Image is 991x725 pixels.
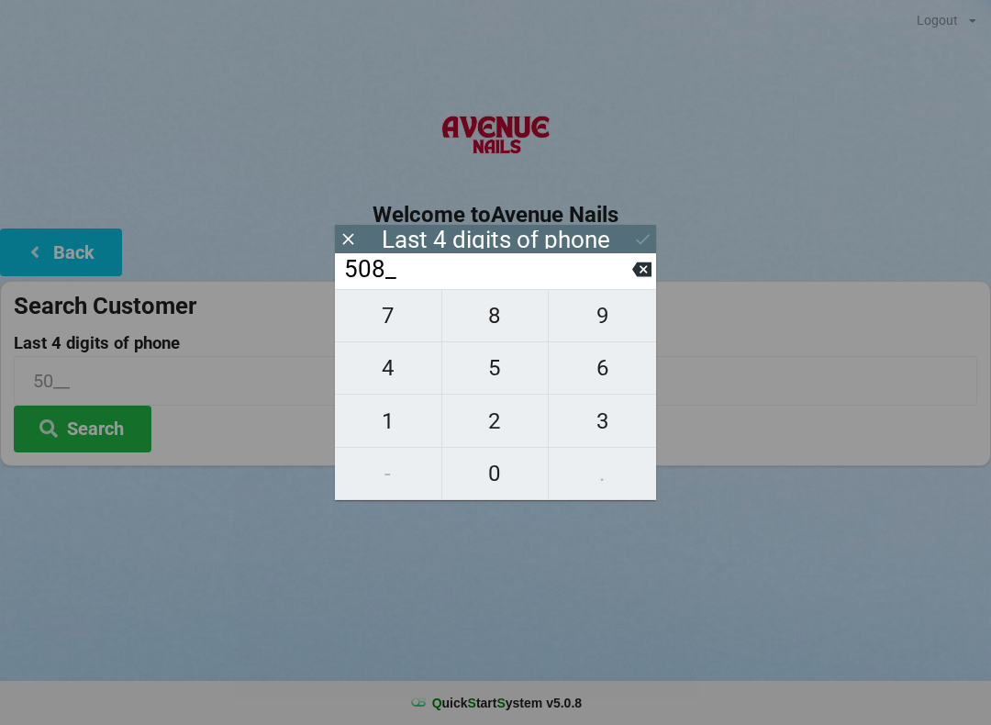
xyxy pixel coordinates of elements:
[549,289,656,342] button: 9
[442,402,549,441] span: 2
[335,402,441,441] span: 1
[442,395,550,447] button: 2
[442,342,550,395] button: 5
[335,289,442,342] button: 7
[442,454,549,493] span: 0
[549,296,656,335] span: 9
[335,349,441,387] span: 4
[549,402,656,441] span: 3
[442,448,550,500] button: 0
[335,296,441,335] span: 7
[549,395,656,447] button: 3
[442,296,549,335] span: 8
[549,349,656,387] span: 6
[382,230,610,249] div: Last 4 digits of phone
[442,289,550,342] button: 8
[335,395,442,447] button: 1
[335,342,442,395] button: 4
[442,349,549,387] span: 5
[549,342,656,395] button: 6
